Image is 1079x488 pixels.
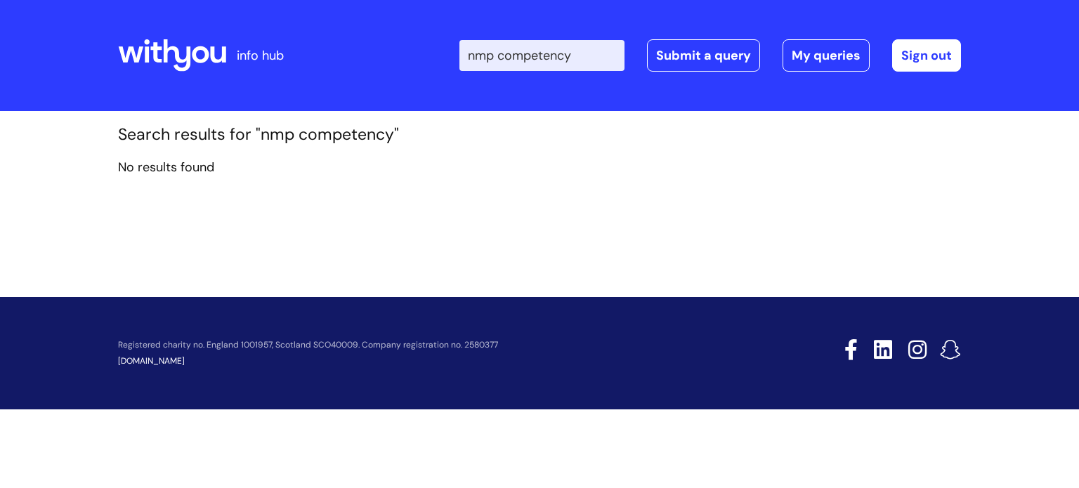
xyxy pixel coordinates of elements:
[892,39,961,72] a: Sign out
[118,125,961,145] h1: Search results for "nmp competency"
[237,44,284,67] p: info hub
[647,39,760,72] a: Submit a query
[118,156,961,178] p: No results found
[459,40,624,71] input: Search
[459,39,961,72] div: | -
[118,341,745,350] p: Registered charity no. England 1001957, Scotland SCO40009. Company registration no. 2580377
[118,355,185,367] a: [DOMAIN_NAME]
[783,39,870,72] a: My queries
